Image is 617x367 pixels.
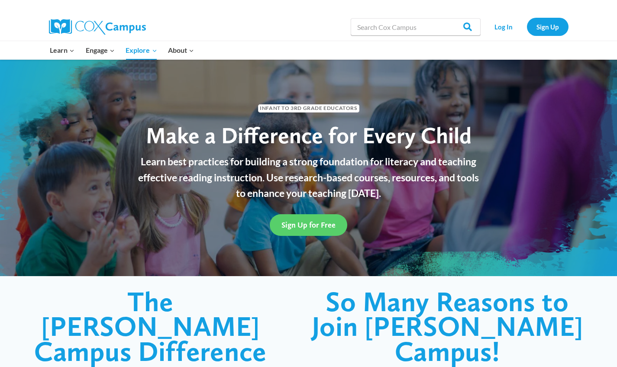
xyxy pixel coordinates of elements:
[50,45,74,56] span: Learn
[168,45,194,56] span: About
[351,18,481,35] input: Search Cox Campus
[45,41,200,59] nav: Primary Navigation
[281,220,336,229] span: Sign Up for Free
[270,214,347,235] a: Sign Up for Free
[527,18,569,35] a: Sign Up
[485,18,569,35] nav: Secondary Navigation
[86,45,115,56] span: Engage
[146,122,472,149] span: Make a Difference for Every Child
[49,19,146,35] img: Cox Campus
[126,45,157,56] span: Explore
[258,104,359,113] span: Infant to 3rd Grade Educators
[133,154,484,201] p: Learn best practices for building a strong foundation for literacy and teaching effective reading...
[485,18,523,35] a: Log In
